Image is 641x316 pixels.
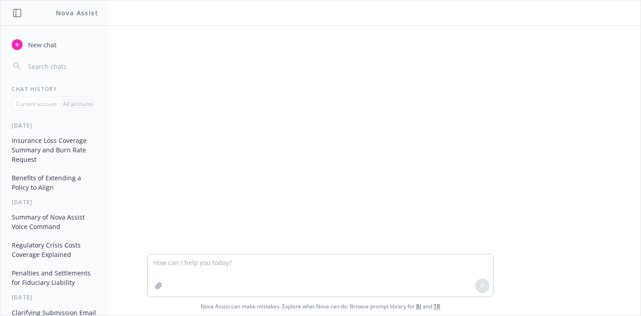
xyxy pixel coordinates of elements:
button: Insurance Loss Coverage Summary and Burn Rate Request [8,133,101,167]
p: Current account [16,100,57,108]
p: All accounts [63,100,93,108]
div: Chat History [1,85,109,93]
a: BI [416,302,421,310]
button: New chat [8,37,101,53]
a: TR [434,302,440,310]
span: New chat [26,40,57,50]
span: Nova Assist can make mistakes. Explore what Nova can do: Browse prompt library for and [4,297,637,316]
button: Regulatory Crisis Costs Coverage Explained [8,238,101,262]
div: [DATE] [1,198,109,206]
div: [DATE] [1,122,109,129]
h1: Nova Assist [56,8,98,18]
input: Search chats [26,60,98,73]
button: Penalties and Settlements for Fiduciary Liability [8,266,101,290]
div: [DATE] [1,293,109,301]
button: Benefits of Extending a Policy to Align [8,170,101,195]
button: Summary of Nova Assist Voice Command [8,210,101,234]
